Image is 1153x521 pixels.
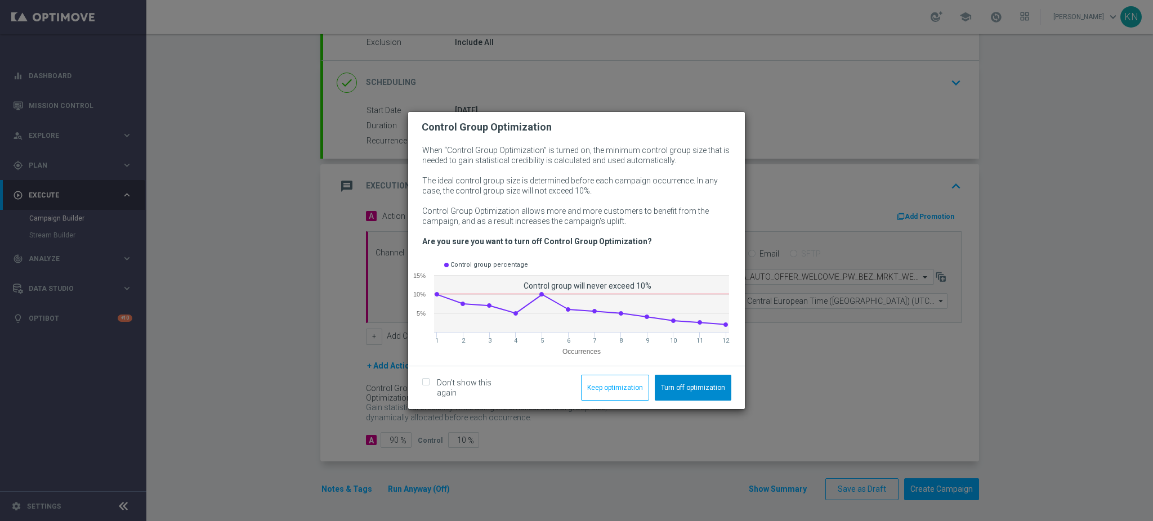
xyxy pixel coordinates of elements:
text: 9 [646,337,649,344]
text: 10% [413,291,426,298]
text: 5% [417,310,426,317]
text: 2 [462,337,466,344]
text: 11 [696,337,703,344]
text: 15% [413,272,426,279]
text: 4 [514,337,518,344]
div: Control group percentage [444,260,528,270]
text: Occurrences [562,348,601,356]
text: 10 [670,337,677,344]
button: Keep optimization [581,375,649,401]
b: Are you sure you want to turn off Control Group Optimization? [422,237,652,246]
text: 8 [619,337,623,344]
p: When “Control Group Optimization” is turned on, the minimum control group size that is needed to ... [422,145,734,246]
text: 5 [540,337,544,344]
text: 3 [488,337,491,344]
h2: Control Group Optimization [422,120,552,134]
button: Turn off optimization [655,375,731,401]
text: 7 [593,337,596,344]
text: 12 [722,337,730,344]
text: 1 [435,337,439,344]
text: 6 [567,337,570,344]
label: Don’t show this again [433,378,510,398]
